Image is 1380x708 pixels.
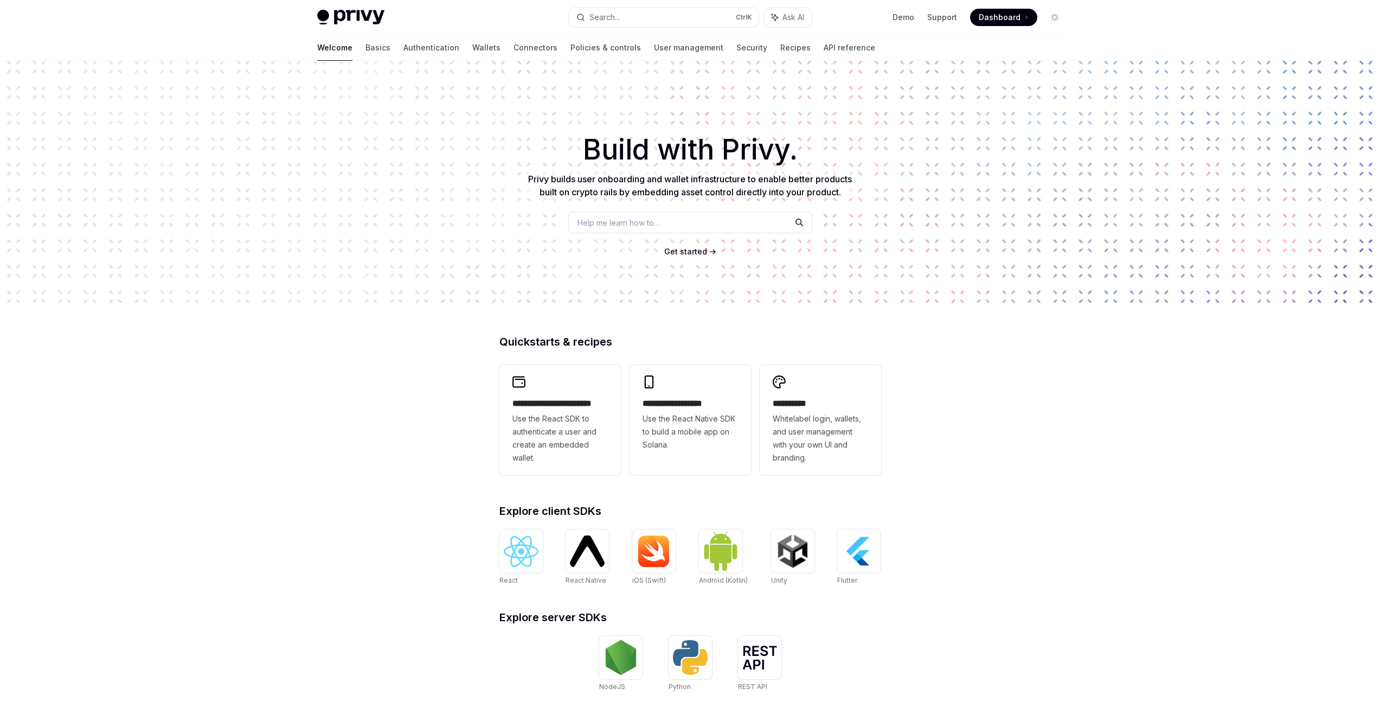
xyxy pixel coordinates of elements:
a: iOS (Swift)iOS (Swift) [632,530,676,586]
img: Python [673,640,708,675]
a: **** *****Whitelabel login, wallets, and user management with your own UI and branding. [760,365,881,475]
span: Build with Privy. [583,140,798,160]
img: Flutter [842,534,876,569]
span: Explore client SDKs [499,506,601,516]
img: iOS (Swift) [637,535,671,567]
a: UnityUnity [771,530,814,586]
span: Privy builds user onboarding and wallet infrastructure to enable better products built on crypto ... [528,174,852,197]
img: React Native [570,535,605,566]
a: Support [927,12,957,23]
a: FlutterFlutter [837,530,881,586]
img: Android (Kotlin) [703,531,738,571]
span: React [499,576,518,584]
span: Unity [771,576,787,584]
img: REST API [742,646,777,669]
a: API reference [824,35,875,61]
span: Help me learn how to… [577,217,660,228]
a: Policies & controls [570,35,641,61]
span: Use the React Native SDK to build a mobile app on Solana. [643,412,738,451]
a: Android (Kotlin)Android (Kotlin) [699,530,748,586]
span: iOS (Swift) [632,576,666,584]
img: Unity [775,534,810,569]
span: Android (Kotlin) [699,576,748,584]
a: **** **** **** ***Use the React Native SDK to build a mobile app on Solana. [630,365,751,475]
a: NodeJSNodeJS [599,636,643,692]
a: Dashboard [970,9,1037,26]
span: NodeJS [599,683,625,691]
span: Quickstarts & recipes [499,336,612,347]
a: Welcome [317,35,352,61]
a: PythonPython [669,636,712,692]
img: React [504,536,538,567]
img: NodeJS [604,640,638,675]
span: REST API [738,683,767,691]
a: Demo [893,12,914,23]
a: Recipes [780,35,811,61]
span: Explore server SDKs [499,612,607,623]
a: REST APIREST API [738,636,781,692]
button: Search...CtrlK [569,8,759,27]
a: Security [736,35,767,61]
span: Python [669,683,691,691]
span: Whitelabel login, wallets, and user management with your own UI and branding. [773,412,868,464]
a: User management [654,35,723,61]
a: Authentication [403,35,459,61]
span: Flutter [837,576,857,584]
span: Dashboard [979,12,1020,23]
span: Use the React SDK to authenticate a user and create an embedded wallet. [512,412,608,464]
a: React NativeReact Native [566,530,609,586]
span: Ask AI [782,12,804,23]
a: Get started [664,246,707,257]
span: Get started [664,247,707,256]
button: Ask AI [764,8,812,27]
div: Search... [589,11,620,24]
a: Connectors [514,35,557,61]
a: Wallets [472,35,500,61]
img: light logo [317,10,384,25]
span: Ctrl K [736,13,752,22]
span: React Native [566,576,606,584]
a: Basics [365,35,390,61]
button: Toggle dark mode [1046,9,1063,26]
a: ReactReact [499,530,543,586]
